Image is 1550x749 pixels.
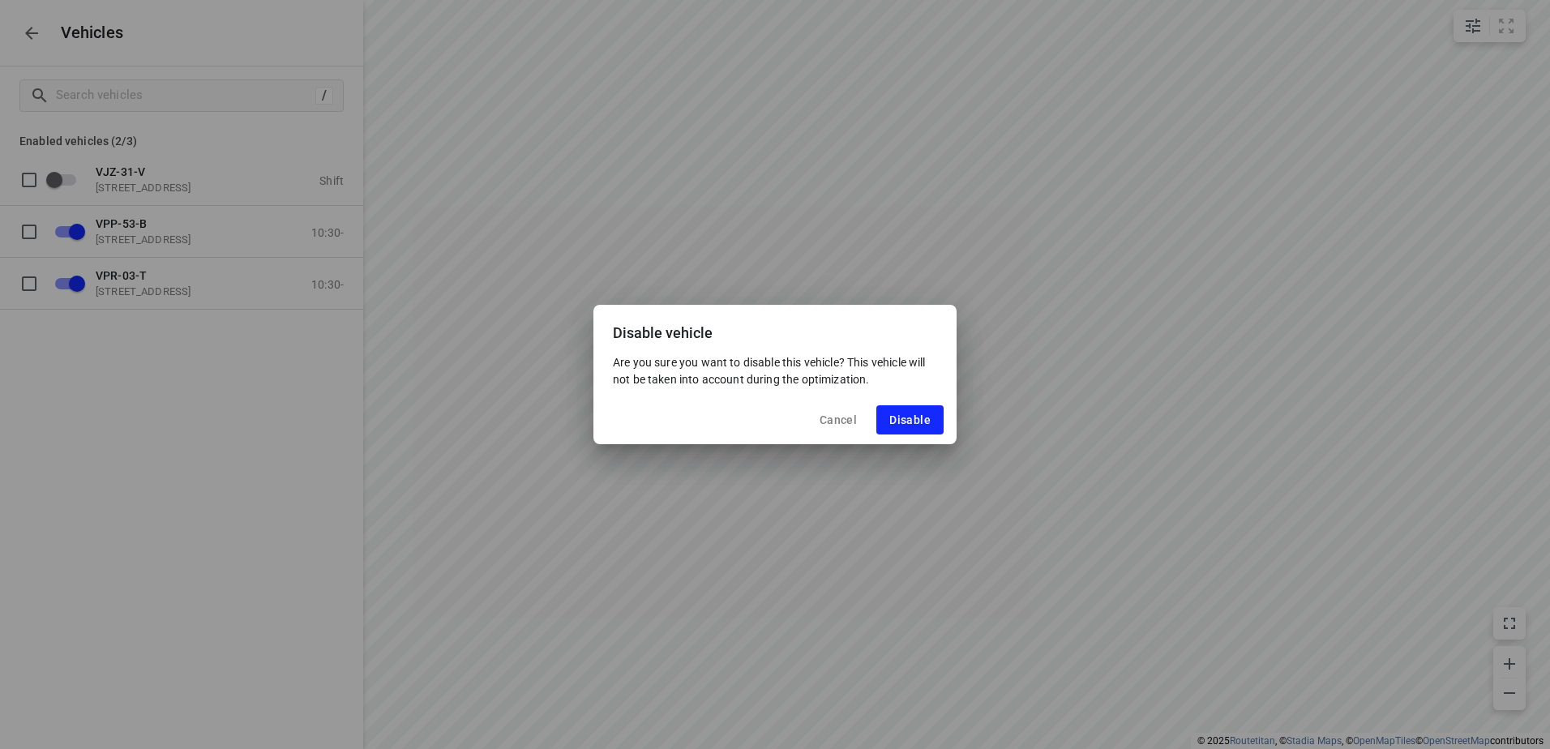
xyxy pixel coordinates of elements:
[876,405,944,434] button: Disable
[613,354,937,387] p: Are you sure you want to disable this vehicle? This vehicle will not be taken into account during...
[807,405,870,434] button: Cancel
[593,305,957,354] div: Disable vehicle
[889,413,931,426] span: Disable
[820,413,857,426] span: Cancel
